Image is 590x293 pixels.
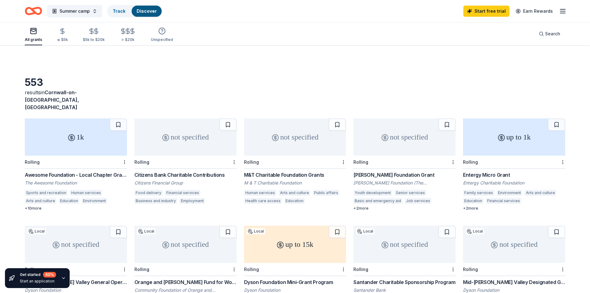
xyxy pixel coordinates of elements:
div: Rolling [463,159,478,165]
div: 1k [25,118,127,156]
div: Rolling [244,267,259,272]
div: Local [356,228,374,234]
div: Entergy Charitable Foundation [463,180,565,186]
div: not specified [463,226,565,263]
a: 1kRollingAwesome Foundation - Local Chapter GrantsThe Awesome FoundationSports and recreationHuma... [25,118,127,211]
a: Discover [137,8,157,14]
span: Search [545,30,560,38]
a: not specifiedRollingCitizens Bank Charitable ContributionsCitizens Financial GroupFood deliveryFi... [134,118,237,206]
div: The Awesome Foundation [25,180,127,186]
div: Dyson Foundation Mini-Grant Program [244,278,346,286]
div: Local [247,228,265,234]
span: Cornwall-on-[GEOGRAPHIC_DATA], [GEOGRAPHIC_DATA] [25,89,79,110]
div: Citizens Bank Charitable Contributions [134,171,237,179]
div: [PERSON_NAME] Foundation (The [PERSON_NAME] Foundation) [353,180,456,186]
div: Rolling [25,159,40,165]
div: Rolling [244,159,259,165]
div: Youth development [353,190,392,196]
button: All grants [25,25,42,45]
div: Environment [82,198,107,204]
button: > $20k [120,25,136,45]
div: Food delivery [134,190,163,196]
div: Health [110,198,124,204]
div: $5k to $20k [83,37,105,42]
span: Summer camp [59,7,90,15]
div: Public affairs [313,190,339,196]
div: Education [59,198,79,204]
div: Education [463,198,483,204]
div: up to 1k [463,118,565,156]
div: Rolling [134,159,149,165]
div: Citizens Financial Group [134,180,237,186]
div: Senior services [395,190,426,196]
div: Financial services [486,198,521,204]
div: Arts and culture [279,190,310,196]
div: not specified [353,118,456,156]
div: Basic and emergency aid [353,198,402,204]
div: + 2 more [353,206,456,211]
a: Track [113,8,125,14]
div: Get started [20,272,56,277]
div: Human services [244,190,276,196]
button: $5k to $20k [83,25,105,45]
div: Mid-[PERSON_NAME] Valley Designated Grants [463,278,565,286]
div: 553 [25,76,127,89]
div: All grants [25,37,42,42]
span: in [25,89,79,110]
button: Unspecified [151,25,173,45]
div: Business and industry [134,198,177,204]
div: Local [27,228,46,234]
div: Rolling [463,267,478,272]
div: results [25,89,127,111]
div: 60 % [43,272,56,277]
div: Environment [497,190,522,196]
div: not specified [134,226,237,263]
div: + 2 more [463,206,565,211]
button: TrackDiscover [107,5,162,17]
button: ≤ $5k [57,25,68,45]
div: Job services [405,198,431,204]
div: not specified [134,118,237,156]
div: Rolling [134,267,149,272]
a: Home [25,4,42,18]
div: + 10 more [25,206,127,211]
div: Unspecified [151,37,173,42]
div: Arts and culture [25,198,56,204]
div: Local [137,228,155,234]
div: Entergy Micro Grant [463,171,565,179]
div: Sports and recreation [25,190,68,196]
div: Financial services [165,190,200,196]
div: Human services [70,190,102,196]
a: not specifiedRollingM&T Charitable Foundation GrantsM & T Charitable FoundationHuman servicesArts... [244,118,346,206]
div: > $20k [120,37,136,42]
div: Family services [463,190,494,196]
div: [PERSON_NAME] Foundation Grant [353,171,456,179]
button: Search [534,28,565,40]
div: M & T Charitable Foundation [244,180,346,186]
div: Orange and [PERSON_NAME] Fund for Women and Children [134,278,237,286]
button: Summer camp [47,5,102,17]
a: up to 1kRollingEntergy Micro GrantEntergy Charitable FoundationFamily servicesEnvironmentArts and... [463,118,565,211]
div: Rolling [353,267,368,272]
a: Start free trial [463,6,509,17]
div: not specified [353,226,456,263]
div: Health care access [244,198,282,204]
div: not specified [244,118,346,156]
div: M&T Charitable Foundation Grants [244,171,346,179]
div: Arts and culture [525,190,556,196]
div: Start an application [20,279,56,284]
div: not specified [25,226,127,263]
a: not specifiedRolling[PERSON_NAME] Foundation Grant[PERSON_NAME] Foundation (The [PERSON_NAME] Fou... [353,118,456,211]
div: Rolling [353,159,368,165]
div: Employment [180,198,205,204]
div: up to 15k [244,226,346,263]
a: Earn Rewards [512,6,557,17]
div: Education [284,198,305,204]
div: Local [465,228,484,234]
div: Awesome Foundation - Local Chapter Grants [25,171,127,179]
div: ≤ $5k [57,37,68,42]
div: Santander Charitable Sponsorship Program [353,278,456,286]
